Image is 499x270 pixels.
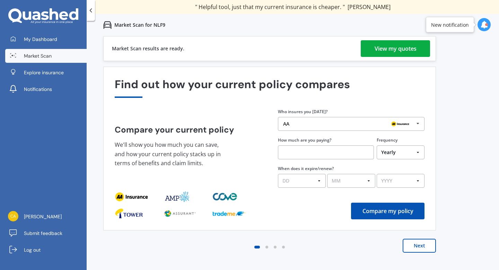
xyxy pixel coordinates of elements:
[212,191,239,202] img: provider_logo_2
[283,121,289,126] div: AA
[8,211,18,221] img: fb510e707878bc8951cf755bda571788
[112,36,184,61] div: Market Scan results are ready.
[24,230,62,237] span: Submit feedback
[351,203,424,219] button: Compare my policy
[5,210,87,223] a: [PERSON_NAME]
[5,226,87,240] a: Submit feedback
[24,213,62,220] span: [PERSON_NAME]
[278,166,334,171] label: When does it expire/renew?
[403,239,436,253] button: Next
[377,137,397,143] label: Frequency
[212,208,246,219] img: provider_logo_2
[5,243,87,257] a: Log out
[164,208,197,219] img: provider_logo_1
[431,21,469,28] div: New notification
[24,36,57,43] span: My Dashboard
[115,78,424,98] div: Find out how your current policy compares
[115,125,261,135] h4: Compare your current policy
[115,140,226,168] p: We'll show you how much you can save, and how your current policy stacks up in terms of benefits ...
[5,66,87,79] a: Explore insurance
[5,49,87,63] a: Market Scan
[5,32,87,46] a: My Dashboard
[24,52,52,59] span: Market Scan
[115,191,148,202] img: provider_logo_0
[361,40,430,57] a: View my quotes
[389,120,411,128] img: AA.webp
[5,82,87,96] a: Notifications
[164,191,190,202] img: provider_logo_1
[375,40,417,57] div: View my quotes
[115,208,143,219] img: provider_logo_0
[278,109,327,115] label: Who insures you [DATE]?
[24,69,64,76] span: Explore insurance
[103,21,112,29] img: car.f15378c7a67c060ca3f3.svg
[24,86,52,93] span: Notifications
[24,246,41,253] span: Log out
[278,137,331,143] label: How much are you paying?
[114,22,165,28] p: Market Scan for NLF9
